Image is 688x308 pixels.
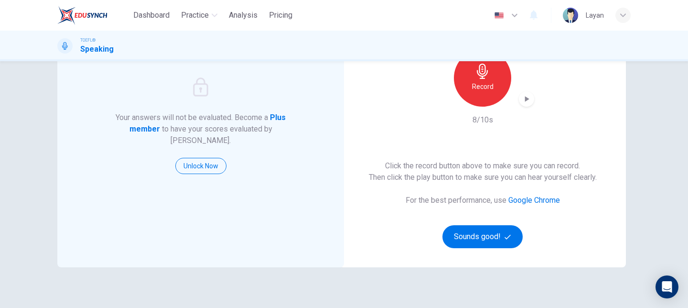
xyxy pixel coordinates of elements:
div: Open Intercom Messenger [656,275,678,298]
img: en [493,12,505,19]
a: EduSynch logo [57,6,129,25]
a: Google Chrome [508,196,560,205]
span: Analysis [229,10,258,21]
button: Unlock Now [175,158,226,174]
h6: Your answers will not be evaluated. Become a to have your scores evaluated by [PERSON_NAME]. [115,112,287,146]
span: Dashboard [133,10,170,21]
div: Layan [586,10,604,21]
img: Profile picture [563,8,578,23]
button: Pricing [265,7,296,24]
button: Record [454,49,511,107]
h6: For the best performance, use [406,195,560,206]
span: TOEFL® [80,37,96,44]
span: Pricing [269,10,292,21]
button: Dashboard [129,7,173,24]
h6: Record [472,81,494,92]
button: Practice [177,7,221,24]
h6: 8/10s [473,114,493,126]
span: Practice [181,10,209,21]
h1: Speaking [80,44,114,55]
img: EduSynch logo [57,6,107,25]
button: Analysis [225,7,261,24]
h6: Click the record button above to make sure you can record. Then click the play button to make sur... [369,160,597,183]
button: Sounds good! [442,225,523,248]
